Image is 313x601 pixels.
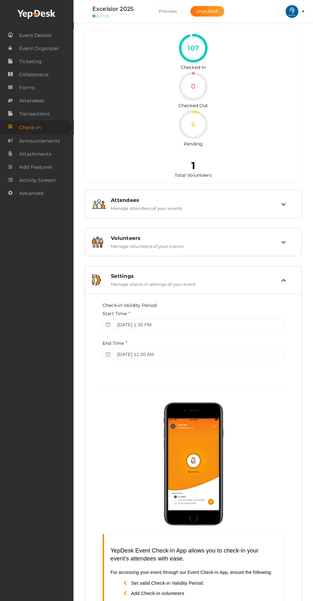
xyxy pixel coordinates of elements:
[19,187,43,200] span: Advanced
[111,235,281,241] div: Volunteers
[103,302,156,308] label: Check-in Validity Period
[111,273,281,279] div: Settings
[19,161,52,174] span: Add Features
[19,94,44,107] span: Attendees
[92,14,143,19] small: ACTIVE
[190,6,224,17] button: Unpublish
[19,108,50,120] span: Transactions
[111,241,183,249] label: Manage volunteers of your events
[162,400,225,527] img: mobile-checkin.png
[90,159,297,172] h2: 1
[19,55,42,68] span: Ticketing
[181,63,206,70] label: Checked In
[103,310,130,317] label: Start Time
[90,172,297,178] p: Total Volunteers
[184,139,203,147] label: Pending
[19,68,49,81] span: Collaborator
[286,5,298,18] img: ACg8ocIlr20kWlusTYDilfQwsc9vjOYCKrm0LB8zShf3GP8Yo5bmpMCa=s100
[111,203,182,211] label: Manage attendees of your events
[111,547,277,568] label: YepDesk Event Check-in App allows you to check-in your event's attendees with ease.
[88,282,298,288] a: Settings Manage check-in settings of your event
[19,29,51,42] span: Event Details
[153,6,183,17] button: Preview
[123,580,277,590] li: Set valid Check-in Validity Period.
[123,590,277,597] li: Add Check-in volunteers
[92,274,101,286] img: setting.svg
[19,42,59,55] span: Event Organizer
[92,198,106,210] img: attendees.svg
[111,569,272,578] label: For accessing your event through our Event Check-in App, ensure the following:
[19,81,35,94] span: Forms
[88,206,298,212] a: Attendees Manage attendees of your events
[196,8,219,14] span: Unpublish
[19,148,51,160] span: Attachments
[88,244,298,250] a: Volunteers Manage volunteers of your events
[179,101,208,109] label: Checked Out
[19,135,60,147] span: Announcements
[111,279,195,287] label: Manage check-in settings of your event
[19,174,56,187] span: Activity Stream
[92,4,134,14] label: Excelsior 2025
[19,121,41,134] span: Check-in
[111,197,281,203] div: Attendees
[92,236,103,248] img: volunteers.svg
[103,340,127,347] label: End Time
